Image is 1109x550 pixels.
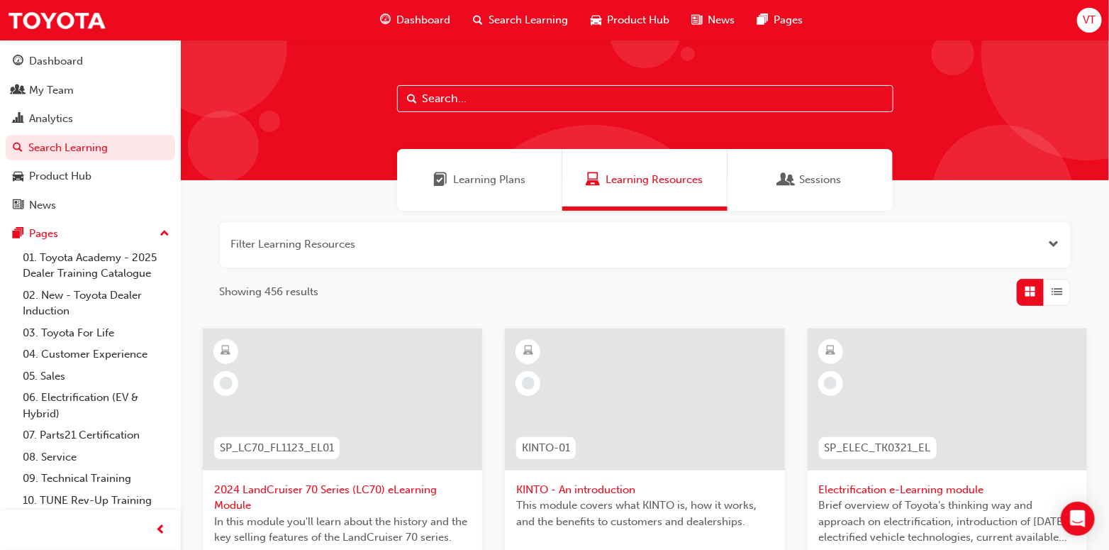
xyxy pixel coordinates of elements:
[29,226,58,242] div: Pages
[591,11,601,29] span: car-icon
[607,12,669,28] span: Product Hub
[17,365,175,387] a: 05. Sales
[522,440,570,456] span: KINTO-01
[6,106,175,132] a: Analytics
[6,45,175,221] button: DashboardMy TeamAnalyticsSearch LearningProduct HubNews
[819,482,1076,498] span: Electrification e-Learning module
[1052,284,1062,300] span: List
[13,84,23,97] span: people-icon
[397,149,562,211] a: Learning PlansLearning Plans
[562,149,728,211] a: Learning ResourcesLearning Resources
[220,440,334,456] span: SP_LC70_FL1123_EL01
[799,172,841,188] span: Sessions
[824,377,837,390] span: learningRecordVerb_NONE-icon
[13,142,23,155] span: search-icon
[708,12,735,28] span: News
[397,85,893,112] input: Search...
[13,228,23,241] span: pages-icon
[1083,12,1096,28] span: VT
[7,4,106,36] img: Trak
[433,172,447,188] span: Learning Plans
[380,11,391,29] span: guage-icon
[692,11,703,29] span: news-icon
[220,284,319,300] span: Showing 456 results
[6,48,175,75] a: Dashboard
[369,6,462,35] a: guage-iconDashboard
[221,342,231,361] span: learningResourceType_ELEARNING-icon
[819,497,1076,546] span: Brief overview of Toyota’s thinking way and approach on electrification, introduction of [DATE] e...
[6,221,175,247] button: Pages
[13,170,23,183] span: car-icon
[586,172,601,188] span: Learning Resources
[13,199,23,212] span: news-icon
[758,11,769,29] span: pages-icon
[220,377,233,390] span: learningRecordVerb_NONE-icon
[1061,502,1095,536] div: Open Intercom Messenger
[156,522,167,539] span: prev-icon
[17,343,175,365] a: 04. Customer Experience
[214,514,471,546] span: In this module you'll learn about the history and the key selling features of the LandCruiser 70 ...
[17,468,175,490] a: 09. Technical Training
[453,172,525,188] span: Learning Plans
[462,6,579,35] a: search-iconSearch Learning
[6,135,175,161] a: Search Learning
[17,387,175,424] a: 06. Electrification (EV & Hybrid)
[1025,284,1035,300] span: Grid
[523,342,533,361] span: learningResourceType_ELEARNING-icon
[29,111,73,127] div: Analytics
[29,197,56,214] div: News
[774,12,803,28] span: Pages
[6,77,175,104] a: My Team
[13,113,23,126] span: chart-icon
[17,424,175,446] a: 07. Parts21 Certification
[728,149,893,211] a: SessionsSessions
[29,82,74,99] div: My Team
[522,377,535,390] span: learningRecordVerb_NONE-icon
[17,446,175,468] a: 08. Service
[606,172,703,188] span: Learning Resources
[17,247,175,285] a: 01. Toyota Academy - 2025 Dealer Training Catalogue
[681,6,747,35] a: news-iconNews
[473,11,483,29] span: search-icon
[408,91,418,107] span: Search
[6,192,175,219] a: News
[825,440,931,456] span: SP_ELEC_TK0321_EL
[6,163,175,189] a: Product Hub
[489,12,568,28] span: Search Learning
[160,225,169,243] span: up-icon
[516,497,773,529] span: This module covers what KINTO is, how it works, and the benefits to customers and dealerships.
[1077,8,1102,33] button: VT
[17,322,175,344] a: 03. Toyota For Life
[214,482,471,514] span: 2024 LandCruiser 70 Series (LC70) eLearning Module
[779,172,793,188] span: Sessions
[13,55,23,68] span: guage-icon
[29,53,83,70] div: Dashboard
[17,490,175,512] a: 10. TUNE Rev-Up Training
[396,12,450,28] span: Dashboard
[17,285,175,322] a: 02. New - Toyota Dealer Induction
[747,6,815,35] a: pages-iconPages
[29,168,91,185] div: Product Hub
[579,6,681,35] a: car-iconProduct Hub
[825,342,835,361] span: learningResourceType_ELEARNING-icon
[1049,236,1059,253] button: Open the filter
[516,482,773,498] span: KINTO - An introduction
